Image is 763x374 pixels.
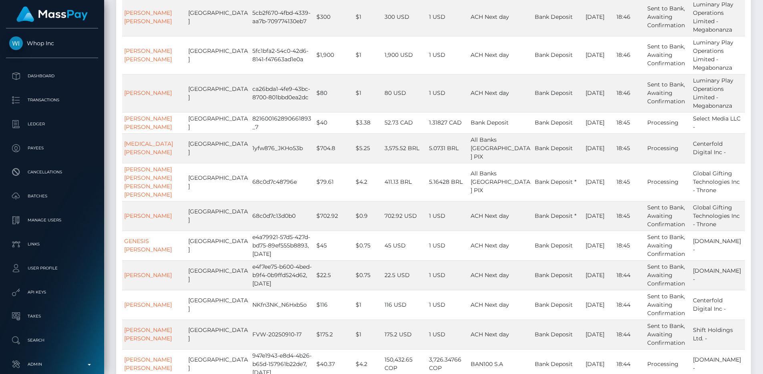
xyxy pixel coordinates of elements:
a: [PERSON_NAME] [124,212,172,219]
a: User Profile [6,258,98,278]
td: $22.5 [314,260,354,290]
td: Bank Deposit [533,320,584,349]
a: Transactions [6,90,98,110]
td: Centerfold Digital Inc - [691,133,745,163]
td: [DATE] [584,133,614,163]
td: [DATE] [584,260,614,290]
a: [MEDICAL_DATA][PERSON_NAME] [124,140,173,156]
a: Manage Users [6,210,98,230]
td: Processing [645,112,691,133]
p: Dashboard [9,70,95,82]
td: 18:44 [614,320,645,349]
a: [PERSON_NAME] [124,89,172,97]
span: BAN100 S.A [471,360,503,368]
img: MassPay Logo [16,6,88,22]
td: 821600162890661893_7 [250,112,314,133]
a: [PERSON_NAME] [PERSON_NAME] [124,9,172,25]
a: [PERSON_NAME] [PERSON_NAME] [PERSON_NAME] [PERSON_NAME] [124,166,172,198]
td: [GEOGRAPHIC_DATA] [186,74,250,112]
td: Sent to Bank, Awaiting Confirmation [645,231,691,260]
span: Bank Deposit [471,119,509,126]
td: Bank Deposit * [533,163,584,201]
td: Sent to Bank, Awaiting Confirmation [645,36,691,74]
td: 116 USD [383,290,427,320]
p: Ledger [9,118,95,130]
td: Bank Deposit [533,260,584,290]
p: Search [9,334,95,346]
p: Transactions [9,94,95,106]
td: 1 USD [427,231,469,260]
td: $80 [314,74,354,112]
td: Global Gifting Technologies Inc - Throne [691,201,745,231]
td: Bank Deposit [533,133,584,163]
td: [DATE] [584,290,614,320]
td: 1.31827 CAD [427,112,469,133]
td: NKfn3NK_N6Hxb5o [250,290,314,320]
td: 1 USD [427,36,469,74]
td: $40 [314,112,354,133]
td: $5.25 [354,133,383,163]
td: $79.61 [314,163,354,201]
td: [GEOGRAPHIC_DATA] [186,260,250,290]
a: Ledger [6,114,98,134]
td: 68c0d7c13d0b0 [250,201,314,231]
td: 1 USD [427,290,469,320]
td: 18:44 [614,260,645,290]
p: Batches [9,190,95,202]
td: Sent to Bank, Awaiting Confirmation [645,201,691,231]
p: Taxes [9,310,95,322]
td: $116 [314,290,354,320]
a: Dashboard [6,66,98,86]
td: 18:45 [614,201,645,231]
td: Luminary Play Operations Limited - Megabonanza [691,74,745,112]
span: Whop Inc [6,40,98,47]
a: API Keys [6,282,98,302]
a: Links [6,234,98,254]
td: 5.0731 BRL [427,133,469,163]
td: 18:45 [614,133,645,163]
a: Payees [6,138,98,158]
td: 18:45 [614,163,645,201]
td: [DATE] [584,163,614,201]
td: 68c0d7c48796e [250,163,314,201]
td: $1 [354,320,383,349]
td: Shift Holdings Ltd. - [691,320,745,349]
td: [DATE] [584,36,614,74]
td: $1,900 [314,36,354,74]
td: [DATE] [584,231,614,260]
td: $4.2 [354,163,383,201]
td: Sent to Bank, Awaiting Confirmation [645,290,691,320]
td: Bank Deposit [533,36,584,74]
td: $0.75 [354,260,383,290]
a: [PERSON_NAME] [124,301,172,308]
p: Payees [9,142,95,154]
span: ACH Next day [471,89,509,97]
td: Bank Deposit [533,231,584,260]
img: Whop Inc [9,36,23,50]
td: 18:46 [614,36,645,74]
a: Batches [6,186,98,206]
td: Processing [645,133,691,163]
span: ACH Next day [471,212,509,219]
td: $175.2 [314,320,354,349]
span: ACH Next day [471,13,509,20]
td: 702.92 USD [383,201,427,231]
td: Processing [645,163,691,201]
td: [DATE] [584,201,614,231]
td: 80 USD [383,74,427,112]
td: Bank Deposit [533,290,584,320]
td: 1 USD [427,260,469,290]
td: 22.5 USD [383,260,427,290]
td: 45 USD [383,231,427,260]
td: Select Media LLC - [691,112,745,133]
td: [GEOGRAPHIC_DATA] [186,163,250,201]
td: $3.38 [354,112,383,133]
td: FVW-20250910-17 [250,320,314,349]
td: 3,575.52 BRL [383,133,427,163]
p: Admin [9,358,95,370]
td: $0.9 [354,201,383,231]
a: Cancellations [6,162,98,182]
td: Luminary Play Operations Limited - Megabonanza [691,36,745,74]
p: Manage Users [9,214,95,226]
td: [GEOGRAPHIC_DATA] [186,112,250,133]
